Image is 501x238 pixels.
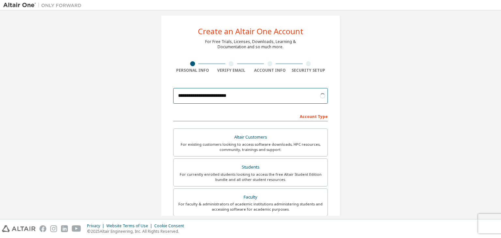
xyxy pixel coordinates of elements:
[177,193,324,202] div: Faculty
[212,68,251,73] div: Verify Email
[177,201,324,212] div: For faculty & administrators of academic institutions administering students and accessing softwa...
[177,163,324,172] div: Students
[72,225,81,232] img: youtube.svg
[173,68,212,73] div: Personal Info
[61,225,68,232] img: linkedin.svg
[173,111,328,121] div: Account Type
[154,223,188,229] div: Cookie Consent
[177,133,324,142] div: Altair Customers
[289,68,328,73] div: Security Setup
[87,229,188,234] p: © 2025 Altair Engineering, Inc. All Rights Reserved.
[177,142,324,152] div: For existing customers looking to access software downloads, HPC resources, community, trainings ...
[205,39,296,50] div: For Free Trials, Licenses, Downloads, Learning & Documentation and so much more.
[50,225,57,232] img: instagram.svg
[39,225,46,232] img: facebook.svg
[177,172,324,182] div: For currently enrolled students looking to access the free Altair Student Edition bundle and all ...
[106,223,154,229] div: Website Terms of Use
[3,2,85,8] img: Altair One
[2,225,36,232] img: altair_logo.svg
[198,27,303,35] div: Create an Altair One Account
[250,68,289,73] div: Account Info
[87,223,106,229] div: Privacy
